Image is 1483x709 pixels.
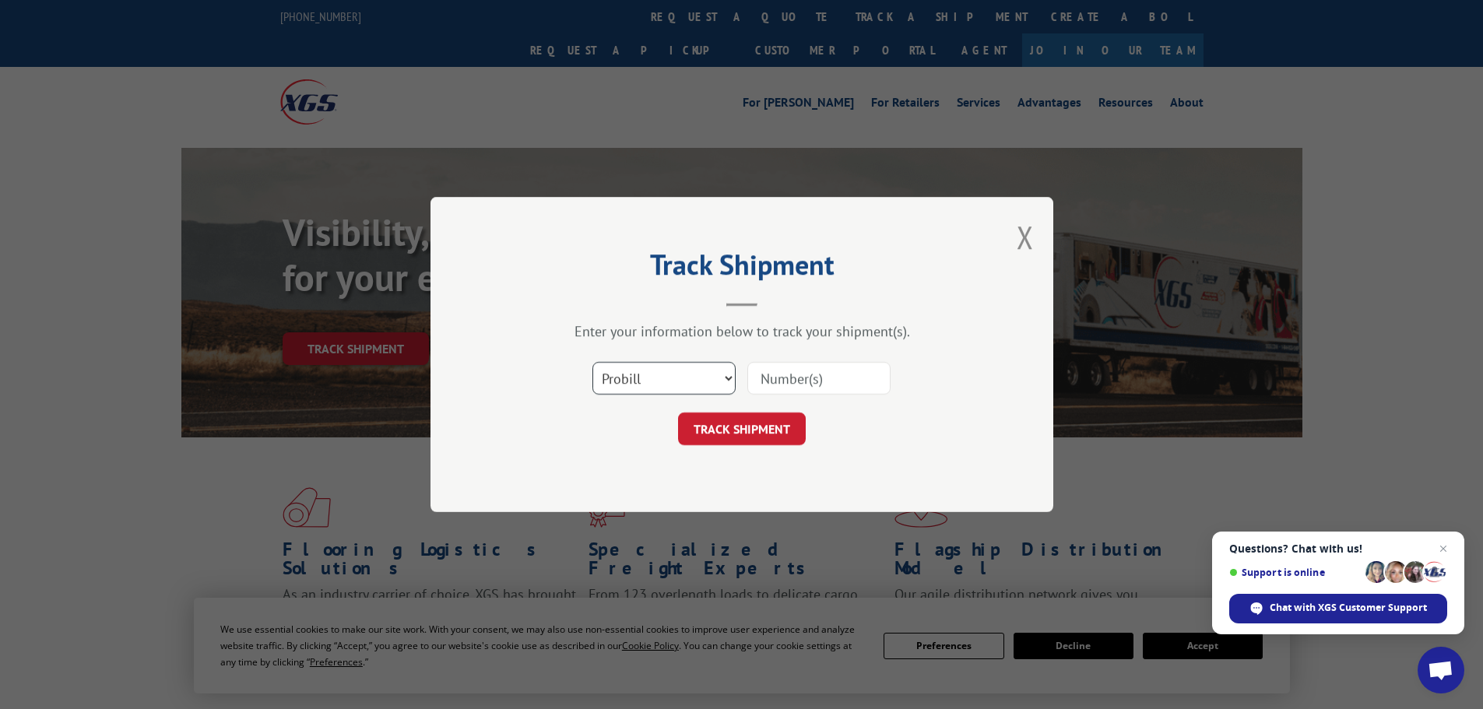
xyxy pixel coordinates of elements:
[508,322,975,340] div: Enter your information below to track your shipment(s).
[1229,542,1447,555] span: Questions? Chat with us!
[678,412,806,445] button: TRACK SHIPMENT
[1017,216,1034,258] button: Close modal
[1418,647,1464,693] div: Open chat
[1229,567,1360,578] span: Support is online
[508,254,975,283] h2: Track Shipment
[1229,594,1447,623] div: Chat with XGS Customer Support
[1270,601,1427,615] span: Chat with XGS Customer Support
[1434,539,1453,558] span: Close chat
[747,362,891,395] input: Number(s)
